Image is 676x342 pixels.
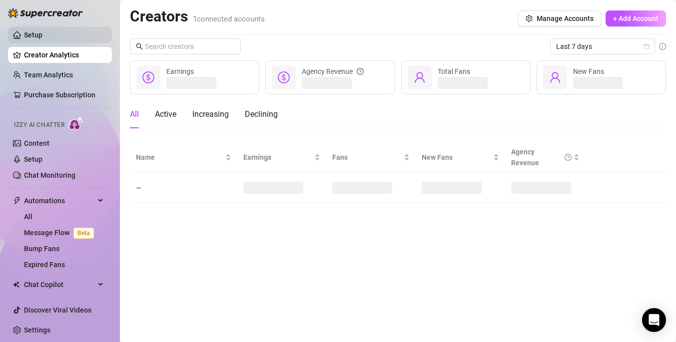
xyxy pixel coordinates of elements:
span: 1 connected accounts [193,14,265,23]
span: user [549,71,561,83]
img: Chat Copilot [13,281,19,288]
h2: Creators [130,7,265,26]
span: Fans [332,152,402,163]
span: Earnings [243,152,313,163]
a: Setup [24,155,42,163]
a: Setup [24,31,42,39]
img: logo-BBDzfeDw.svg [8,8,83,18]
span: Earnings [166,67,194,75]
div: Active [155,108,176,120]
span: Name [136,152,223,163]
button: + Add Account [606,10,666,26]
a: Expired Fans [24,261,65,269]
a: Creator Analytics [24,47,104,63]
div: Open Intercom Messenger [642,308,666,332]
span: question-circle [357,66,364,77]
a: Discover Viral Videos [24,306,91,314]
span: Automations [24,193,95,209]
span: calendar [644,43,650,49]
a: All [24,213,32,221]
a: Content [24,139,49,147]
span: info-circle [659,43,666,50]
span: New Fans [573,67,604,75]
a: Settings [24,326,50,334]
span: Beta [73,228,94,239]
span: + Add Account [613,14,659,22]
span: thunderbolt [13,197,21,205]
div: Increasing [192,108,229,120]
div: All [130,108,139,120]
div: Agency Revenue [511,146,572,168]
span: setting [526,15,533,22]
a: Team Analytics [24,71,73,79]
a: Purchase Subscription [24,91,95,99]
span: user [414,71,426,83]
span: Izzy AI Chatter [14,120,64,130]
button: Manage Accounts [518,10,602,26]
span: New Fans [422,152,491,163]
th: Fans [326,142,416,173]
a: Chat Monitoring [24,171,75,179]
a: Message FlowBeta [24,229,98,237]
img: AI Chatter [68,116,84,131]
th: Name [130,142,237,173]
span: search [136,43,143,50]
div: Agency Revenue [302,66,364,77]
th: Earnings [237,142,327,173]
span: Manage Accounts [537,14,594,22]
td: — [130,173,237,203]
th: New Fans [416,142,505,173]
span: question-circle [565,146,572,168]
span: Total Fans [438,67,470,75]
span: dollar-circle [278,71,290,83]
span: Last 7 days [556,39,649,54]
input: Search creators [145,41,227,52]
div: Declining [245,108,278,120]
span: Chat Copilot [24,277,95,293]
span: dollar-circle [142,71,154,83]
a: Bump Fans [24,245,59,253]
